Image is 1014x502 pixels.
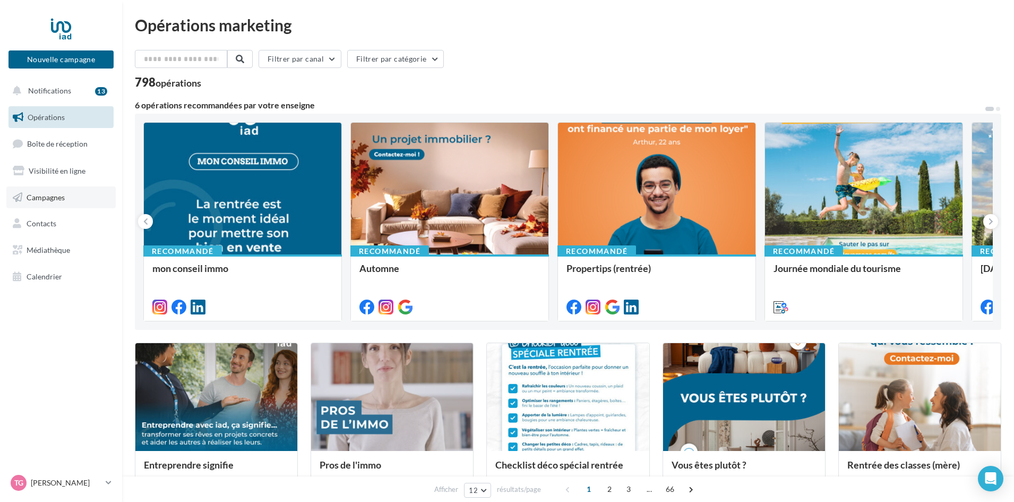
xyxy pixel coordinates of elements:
button: 12 [464,483,491,498]
div: Checklist déco spécial rentrée [495,460,640,481]
button: Notifications 13 [6,80,111,102]
div: mon conseil immo [152,263,333,284]
div: 798 [135,76,201,88]
span: Campagnes [27,192,65,201]
div: Rentrée des classes (mère) [847,460,992,481]
a: TG [PERSON_NAME] [8,473,114,493]
a: Médiathèque [6,239,116,261]
span: 66 [661,481,679,498]
div: opérations [156,78,201,88]
span: Afficher [434,484,458,495]
span: Calendrier [27,272,62,281]
span: 3 [620,481,637,498]
div: Journée mondiale du tourisme [774,263,954,284]
button: Filtrer par catégorie [347,50,444,68]
span: ... [641,481,658,498]
div: Entreprendre signifie [144,460,289,481]
a: Opérations [6,106,116,129]
div: Recommandé [764,245,843,257]
span: Visibilité en ligne [29,166,85,175]
div: Propertips (rentrée) [566,263,747,284]
span: Médiathèque [27,245,70,254]
div: Open Intercom Messenger [978,466,1003,491]
span: TG [14,478,23,488]
span: 12 [469,486,478,495]
span: 1 [580,481,597,498]
span: Opérations [28,113,65,122]
div: Vous êtes plutôt ? [672,460,817,481]
button: Nouvelle campagne [8,50,114,69]
span: résultats/page [497,484,541,495]
span: Contacts [27,219,56,228]
div: Pros de l'immo [320,460,465,481]
div: Automne [359,263,540,284]
button: Filtrer par canal [259,50,341,68]
a: Visibilité en ligne [6,160,116,182]
p: [PERSON_NAME] [31,478,101,488]
div: Recommandé [143,245,222,257]
a: Contacts [6,212,116,235]
span: Notifications [28,86,71,95]
div: 6 opérations recommandées par votre enseigne [135,101,984,109]
div: Recommandé [557,245,636,257]
div: Recommandé [350,245,429,257]
span: 2 [601,481,618,498]
a: Boîte de réception [6,132,116,155]
div: Opérations marketing [135,17,1001,33]
a: Calendrier [6,266,116,288]
div: 13 [95,87,107,96]
span: Boîte de réception [27,139,88,148]
a: Campagnes [6,186,116,209]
